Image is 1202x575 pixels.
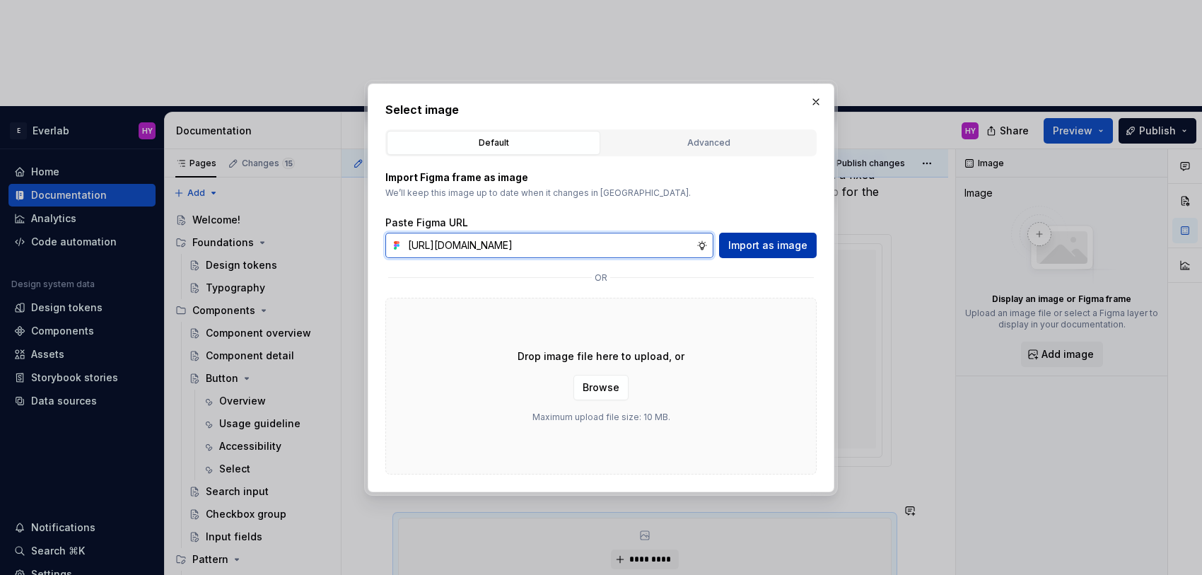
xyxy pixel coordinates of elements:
[385,170,817,185] p: Import Figma frame as image
[532,412,670,423] p: Maximum upload file size: 10 MB.
[385,187,817,199] p: We’ll keep this image up to date when it changes in [GEOGRAPHIC_DATA].
[518,349,684,364] p: Drop image file here to upload, or
[573,375,629,400] button: Browse
[583,381,619,395] span: Browse
[402,233,696,258] input: https://figma.com/file...
[392,136,595,150] div: Default
[385,101,817,118] h2: Select image
[728,238,807,252] span: Import as image
[719,233,817,258] button: Import as image
[595,272,607,284] p: or
[385,216,468,230] label: Paste Figma URL
[607,136,810,150] div: Advanced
